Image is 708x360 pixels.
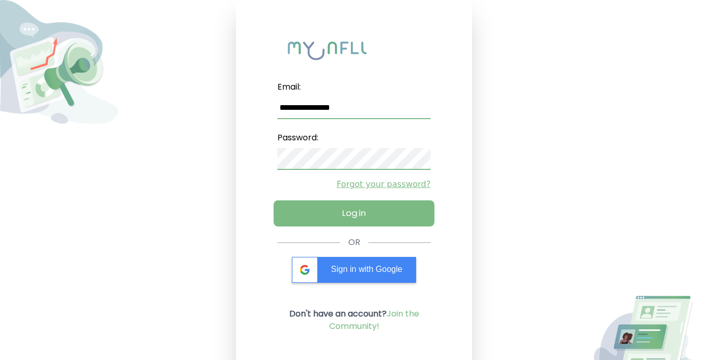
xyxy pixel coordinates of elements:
[277,178,431,191] a: Forgot your password?
[274,200,435,226] button: Log in
[277,127,431,148] label: Password:
[329,308,419,332] a: Join the Community!
[348,236,360,249] div: OR
[292,257,416,283] div: Sign in with Google
[331,265,403,273] span: Sign in with Google
[277,77,431,97] label: Email:
[288,41,420,60] img: My Influency
[277,308,431,333] p: Don't have an account?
